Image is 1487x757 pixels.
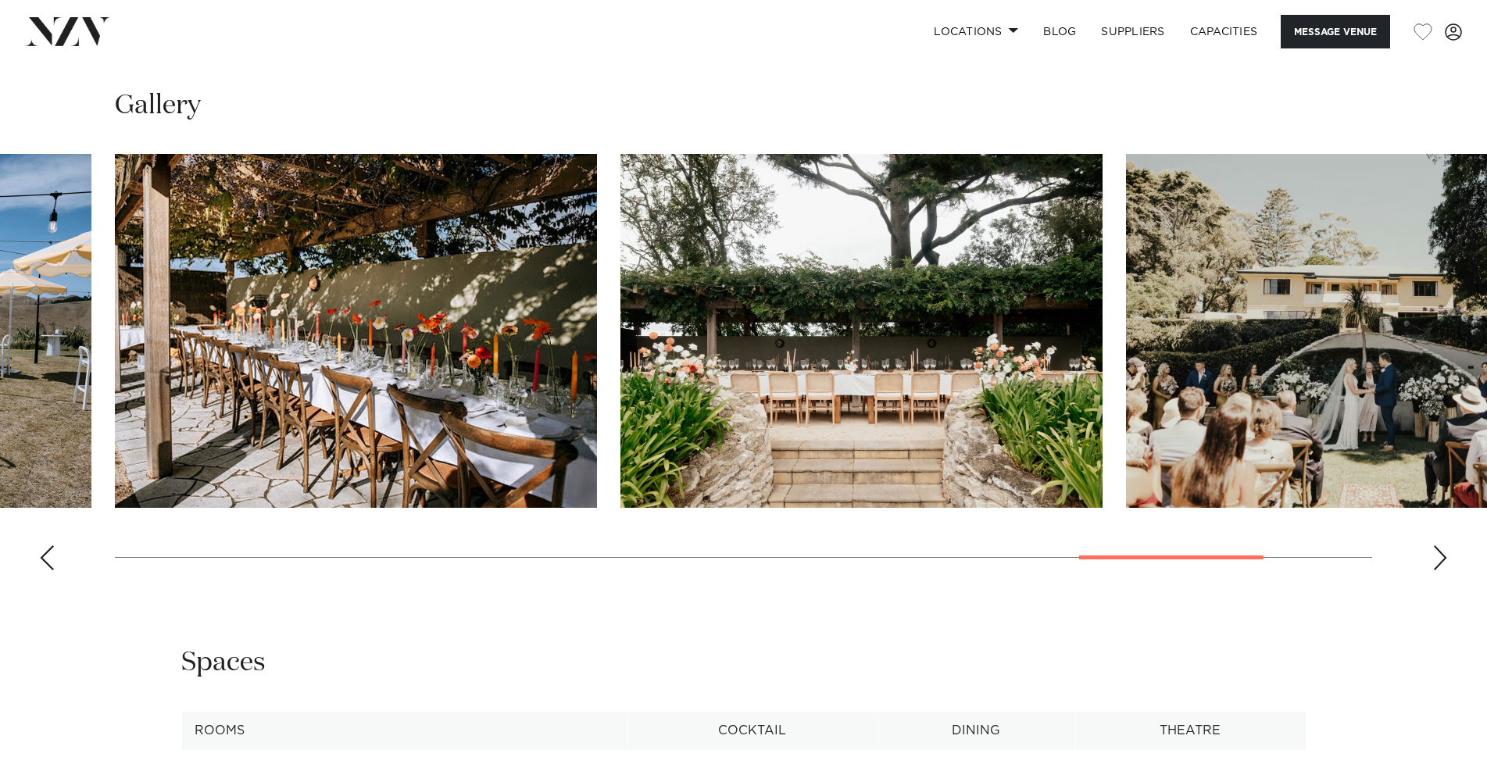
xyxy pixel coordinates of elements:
swiper-slide: 14 / 17 [115,154,597,508]
a: Capacities [1178,15,1271,48]
a: Locations [921,15,1031,48]
th: Cocktail [627,712,877,750]
th: Theatre [1074,712,1306,750]
button: Message Venue [1281,15,1390,48]
th: Dining [877,712,1074,750]
h2: Gallery [115,88,201,123]
a: BLOG [1031,15,1088,48]
a: SUPPLIERS [1088,15,1177,48]
h2: Spaces [181,645,266,680]
img: nzv-logo.png [25,17,110,45]
swiper-slide: 15 / 17 [620,154,1103,508]
th: Rooms [181,712,627,750]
